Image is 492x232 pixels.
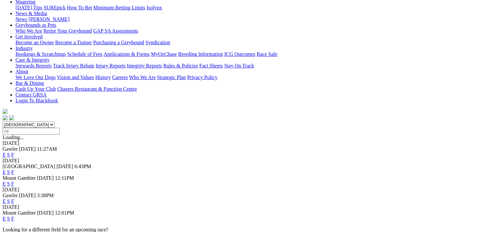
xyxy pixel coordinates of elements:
a: MyOzChase [151,51,177,57]
div: Greyhounds as Pets [15,28,489,34]
div: Bar & Dining [15,86,489,92]
a: F [11,216,14,221]
a: Cash Up Your Club [15,86,56,92]
img: twitter.svg [9,115,14,120]
a: E [3,181,6,187]
a: E [3,152,6,157]
a: Industry [15,45,33,51]
div: [DATE] [3,158,489,164]
a: Race Safe [256,51,277,57]
div: Industry [15,51,489,57]
span: 3:38PM [37,193,54,198]
a: Vision and Values [57,75,94,80]
span: [GEOGRAPHIC_DATA] [3,164,55,169]
a: SUREpick [44,5,65,10]
div: News & Media [15,16,489,22]
div: Get Involved [15,40,489,45]
a: Strategic Plan [157,75,186,80]
a: Privacy Policy [187,75,217,80]
span: [DATE] [56,164,73,169]
a: S [7,216,10,221]
a: How To Bet [67,5,92,10]
span: Loading... [3,135,24,140]
a: Retire Your Greyhound [44,28,92,34]
a: Rules & Policies [163,63,198,68]
a: Stewards Reports [15,63,52,68]
span: [DATE] [37,175,54,181]
a: [PERSON_NAME] [28,16,69,22]
span: [DATE] [37,210,54,216]
a: F [11,152,14,157]
a: S [7,152,10,157]
a: S [7,198,10,204]
a: Become a Trainer [55,40,92,45]
a: Isolynx [146,5,162,10]
a: F [11,198,14,204]
div: Care & Integrity [15,63,489,69]
span: 12:01PM [55,210,74,216]
a: Minimum Betting Limits [93,5,145,10]
a: Track Injury Rebate [53,63,94,68]
a: [DATE] Tips [15,5,42,10]
div: About [15,75,489,80]
a: About [15,69,28,74]
a: Applications & Forms [104,51,150,57]
img: facebook.svg [3,115,8,120]
img: logo-grsa-white.png [3,109,8,114]
div: [DATE] [3,204,489,210]
span: [DATE] [19,193,36,198]
a: Who We Are [129,75,156,80]
a: Schedule of Fees [67,51,102,57]
a: Login To Blackbook [15,98,58,103]
a: Integrity Reports [127,63,162,68]
a: S [7,181,10,187]
a: Care & Integrity [15,57,50,63]
div: Wagering [15,5,489,11]
a: Syndication [146,40,170,45]
a: F [11,169,14,175]
a: Bookings & Scratchings [15,51,66,57]
a: Injury Reports [95,63,126,68]
a: E [3,216,6,221]
a: Chasers Restaurant & Function Centre [57,86,137,92]
a: Become an Owner [15,40,54,45]
a: F [11,181,14,187]
a: History [95,75,111,80]
span: Mount Gambier [3,175,36,181]
span: 12:11PM [55,175,74,181]
a: Breeding Information [178,51,223,57]
a: Purchasing a Greyhound [93,40,144,45]
span: 11:27AM [37,146,57,152]
a: E [3,198,6,204]
a: Bar & Dining [15,80,44,86]
a: We Love Our Dogs [15,75,55,80]
span: [DATE] [19,146,36,152]
a: News [15,16,27,22]
a: Get Involved [15,34,43,39]
a: Fact Sheets [199,63,223,68]
input: Select date [3,128,60,135]
a: ICG Outcomes [224,51,255,57]
a: News & Media [15,11,47,16]
a: Who We Are [15,28,42,34]
span: Mount Gambier [3,210,36,216]
span: 6:43PM [75,164,91,169]
a: Stay On Track [224,63,254,68]
span: Gawler [3,193,18,198]
a: Careers [112,75,128,80]
a: GAP SA Assessments [93,28,138,34]
a: E [3,169,6,175]
div: [DATE] [3,140,489,146]
span: Gawler [3,146,18,152]
a: Contact GRSA [15,92,46,97]
div: [DATE] [3,187,489,193]
a: Greyhounds as Pets [15,22,56,28]
a: S [7,169,10,175]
